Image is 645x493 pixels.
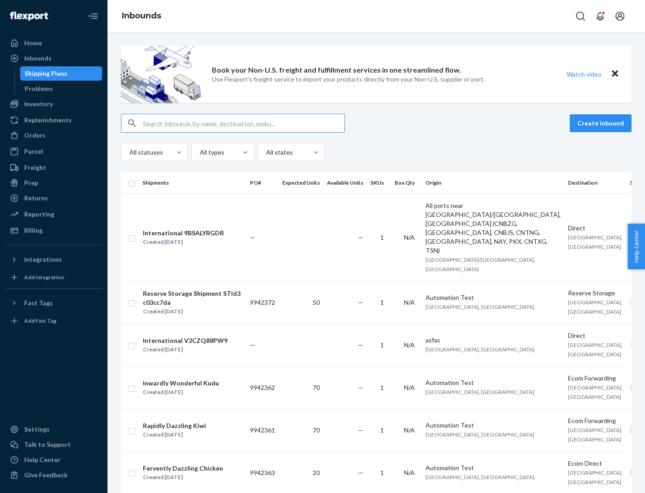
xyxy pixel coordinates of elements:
a: Talk to Support [5,437,102,452]
a: Add Integration [5,270,102,285]
a: Returns [5,191,102,205]
button: Give Feedback [5,468,102,482]
span: N/A [404,234,415,241]
div: Reserve Storage [568,289,623,298]
div: Rapidly Dazzling Kiwi [143,421,206,430]
span: — [250,341,255,349]
span: 1 [380,341,384,349]
span: — [250,234,255,241]
span: 1 [380,298,384,306]
div: Fast Tags [24,298,53,307]
th: Available Units [323,172,367,194]
th: Shipments [139,172,246,194]
span: 1 [380,384,384,391]
span: [GEOGRAPHIC_DATA], [GEOGRAPHIC_DATA] [568,469,623,485]
div: Automation Test [426,293,561,302]
span: 70 [313,426,320,434]
p: Use Flexport’s freight service to import your products directly from your Non-U.S. supplier or port. [212,75,485,84]
th: PO# [246,172,279,194]
div: Created [DATE] [143,238,224,246]
a: Add Fast Tag [5,314,102,328]
div: Created [DATE] [143,430,206,439]
button: Integrations [5,252,102,267]
div: Reporting [24,210,54,219]
div: Prep [24,178,38,187]
input: All statuses [129,148,129,157]
span: N/A [404,384,415,391]
span: [GEOGRAPHIC_DATA], [GEOGRAPHIC_DATA] [568,342,623,358]
input: All types [199,148,200,157]
span: [GEOGRAPHIC_DATA], [GEOGRAPHIC_DATA] [426,389,534,395]
div: Add Integration [24,273,64,281]
span: [GEOGRAPHIC_DATA], [GEOGRAPHIC_DATA] [568,384,623,400]
div: Returns [24,194,48,203]
td: 9942362 [246,366,279,409]
div: Help Center [24,455,60,464]
div: Direct [568,331,623,340]
a: Freight [5,160,102,175]
input: Search inbounds by name, destination, msku... [143,114,344,132]
span: — [358,234,363,241]
div: International V2CZQ88PW9 [143,336,228,345]
div: Automation Test [426,378,561,387]
span: — [358,426,363,434]
div: Ecom Forwarding [568,416,623,425]
th: Expected Units [279,172,323,194]
td: 9942361 [246,409,279,451]
button: Watch video [561,68,607,81]
span: [GEOGRAPHIC_DATA], [GEOGRAPHIC_DATA] [426,303,534,310]
div: Home [24,39,42,48]
div: Direct [568,224,623,233]
div: Replenishments [24,116,72,125]
a: Shipping Plans [20,66,103,81]
a: Home [5,36,102,50]
div: Add Fast Tag [24,317,56,324]
div: International 9BSALYRGDR [143,229,224,238]
button: Help Center [628,224,645,269]
button: Fast Tags [5,296,102,310]
div: Created [DATE] [143,473,223,482]
th: Destination [564,172,626,194]
button: Open account menu [611,7,629,25]
span: [GEOGRAPHIC_DATA], [GEOGRAPHIC_DATA] [568,299,623,315]
span: — [358,298,363,306]
a: Inbounds [5,51,102,65]
th: Origin [422,172,564,194]
div: Automation Test [426,421,561,430]
img: Flexport logo [10,12,48,21]
div: Fervently Dazzling Chicken [143,464,223,473]
input: All states [265,148,266,157]
div: Ecom Direct [568,459,623,468]
p: Book your Non-U.S. freight and fulfillment services in one streamlined flow. [212,65,461,75]
div: asfas [426,336,561,345]
div: Shipping Plans [25,69,67,78]
div: Freight [24,163,46,172]
span: N/A [404,426,415,434]
div: Reserve Storage Shipment STId3c03cc7da [143,289,242,307]
span: N/A [404,298,415,306]
div: Integrations [24,255,62,264]
div: Created [DATE] [143,345,228,354]
div: Created [DATE] [143,307,242,316]
button: Close [609,68,621,81]
div: Settings [24,425,50,434]
div: All ports near [GEOGRAPHIC_DATA]/[GEOGRAPHIC_DATA], [GEOGRAPHIC_DATA] (CNBZG, [GEOGRAPHIC_DATA], ... [426,201,561,255]
div: Talk to Support [24,440,71,449]
a: Problems [20,82,103,96]
th: Box Qty [391,172,422,194]
span: 70 [313,384,320,391]
span: [GEOGRAPHIC_DATA], [GEOGRAPHIC_DATA] [426,431,534,438]
span: [GEOGRAPHIC_DATA], [GEOGRAPHIC_DATA] [426,474,534,480]
span: 1 [380,234,384,241]
div: Parcel [24,147,43,156]
div: Give Feedback [24,471,68,480]
a: Replenishments [5,113,102,127]
span: [GEOGRAPHIC_DATA], [GEOGRAPHIC_DATA] [426,346,534,353]
a: Inbounds [122,11,161,21]
button: Open notifications [591,7,609,25]
a: Billing [5,223,102,238]
th: SKUs [367,172,391,194]
div: Orders [24,131,46,140]
span: 20 [313,469,320,476]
